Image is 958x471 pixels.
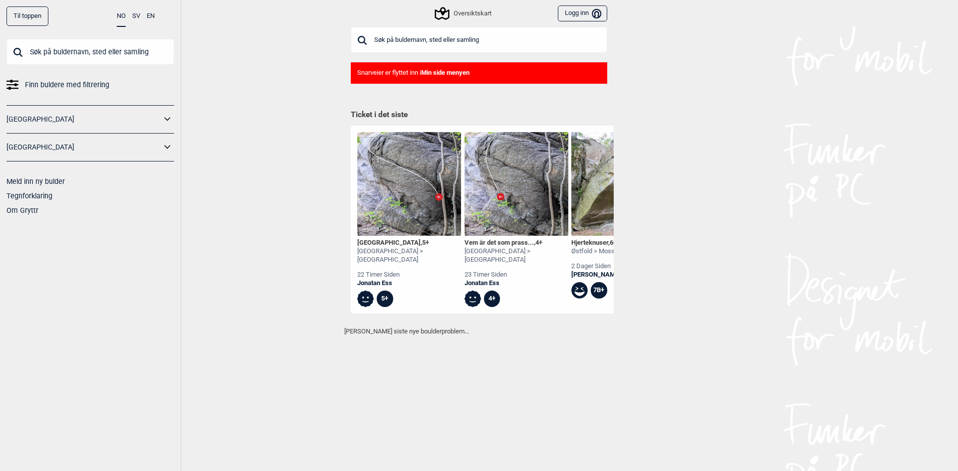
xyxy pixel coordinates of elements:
b: Min side menyen [421,69,470,76]
button: Logg inn [558,5,607,22]
img: Crimp boulevard [357,132,461,236]
span: 5+ [422,239,429,246]
div: 4+ [484,291,500,307]
input: Søk på buldernavn, sted eller samling [6,39,174,65]
span: 4+ [535,239,542,246]
a: Tegnforklaring [6,192,52,200]
div: [GEOGRAPHIC_DATA] , [357,239,461,247]
div: Hjerteknuser , Ψ [571,239,630,247]
div: 22 timer siden [357,271,461,279]
a: Om Gryttr [6,206,38,214]
a: Meld inn ny bulder [6,177,65,185]
div: 7B+ [591,282,607,299]
span: Finn buldere med filtrering [25,78,109,92]
button: NO [117,6,126,27]
div: 23 timer siden [465,271,568,279]
button: SV [132,6,140,26]
img: Vem ar det som prasslar [465,132,568,236]
input: Søk på buldernavn, sted eller samling [351,27,607,53]
a: [GEOGRAPHIC_DATA] [6,140,161,155]
div: [GEOGRAPHIC_DATA] > [GEOGRAPHIC_DATA] [465,247,568,264]
div: Østfold > Moss [571,247,630,256]
a: Jonatan Ess [465,279,568,288]
div: 2 dager siden [571,262,630,271]
img: Hjerteknuser 220904 [571,132,675,236]
h1: Ticket i det siste [351,110,607,121]
div: [GEOGRAPHIC_DATA] > [GEOGRAPHIC_DATA] [357,247,461,264]
a: [PERSON_NAME] [571,271,630,279]
div: Snarveier er flyttet inn i [351,62,607,84]
a: [GEOGRAPHIC_DATA] [6,112,161,127]
div: Vem är det som prass... , [465,239,568,247]
div: Oversiktskart [436,7,491,19]
a: Finn buldere med filtrering [6,78,174,92]
div: Til toppen [6,6,48,26]
div: 5+ [377,291,393,307]
a: Jonatan Ess [357,279,461,288]
button: EN [147,6,155,26]
span: 6C [610,239,618,246]
p: [PERSON_NAME] siste nye boulderproblem... [344,326,614,336]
